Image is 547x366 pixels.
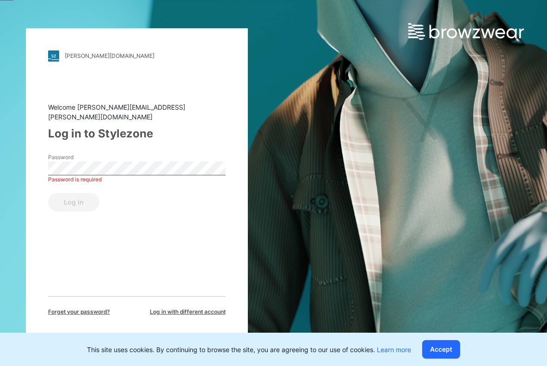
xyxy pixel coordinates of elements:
img: stylezone-logo.562084cfcfab977791bfbf7441f1a819.svg [48,50,59,62]
a: [PERSON_NAME][DOMAIN_NAME] [48,50,226,62]
div: Password is required [48,175,226,184]
span: Log in with different account [150,308,226,316]
div: [PERSON_NAME][DOMAIN_NAME] [65,52,154,59]
a: Learn more [377,346,411,354]
img: browzwear-logo.e42bd6dac1945053ebaf764b6aa21510.svg [408,23,524,40]
div: Welcome [PERSON_NAME][EMAIL_ADDRESS][PERSON_NAME][DOMAIN_NAME] [48,102,226,122]
span: Forget your password? [48,308,110,316]
button: Accept [422,340,460,359]
p: This site uses cookies. By continuing to browse the site, you are agreeing to our use of cookies. [87,345,411,354]
label: Password [48,153,113,161]
div: Log in to Stylezone [48,125,226,142]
